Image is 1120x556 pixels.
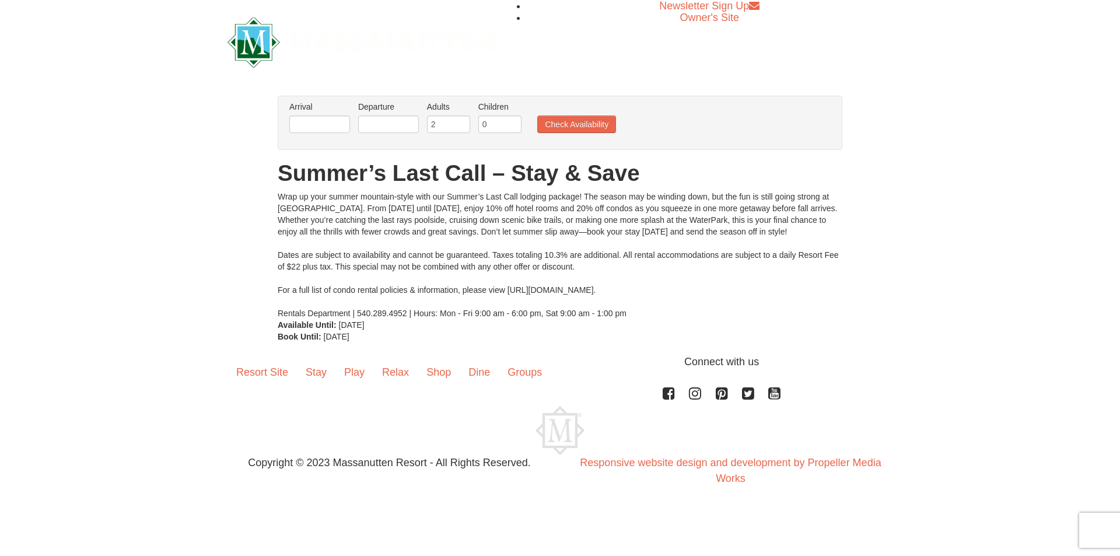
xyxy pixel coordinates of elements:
[580,457,881,484] a: Responsive website design and development by Propeller Media Works
[499,354,551,390] a: Groups
[418,354,460,390] a: Shop
[278,320,337,330] strong: Available Until:
[228,354,892,370] p: Connect with us
[228,27,495,54] a: Massanutten Resort
[427,101,470,113] label: Adults
[535,406,584,455] img: Massanutten Resort Logo
[324,332,349,341] span: [DATE]
[297,354,335,390] a: Stay
[373,354,418,390] a: Relax
[680,12,739,23] a: Owner's Site
[460,354,499,390] a: Dine
[228,354,297,390] a: Resort Site
[219,455,560,471] p: Copyright © 2023 Massanutten Resort - All Rights Reserved.
[358,101,419,113] label: Departure
[335,354,373,390] a: Play
[278,332,321,341] strong: Book Until:
[537,116,616,133] button: Check Availability
[228,17,495,68] img: Massanutten Resort Logo
[278,162,842,185] h1: Summer’s Last Call – Stay & Save
[478,101,521,113] label: Children
[278,191,842,319] div: Wrap up your summer mountain-style with our Summer’s Last Call lodging package! The season may be...
[289,101,350,113] label: Arrival
[339,320,365,330] span: [DATE]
